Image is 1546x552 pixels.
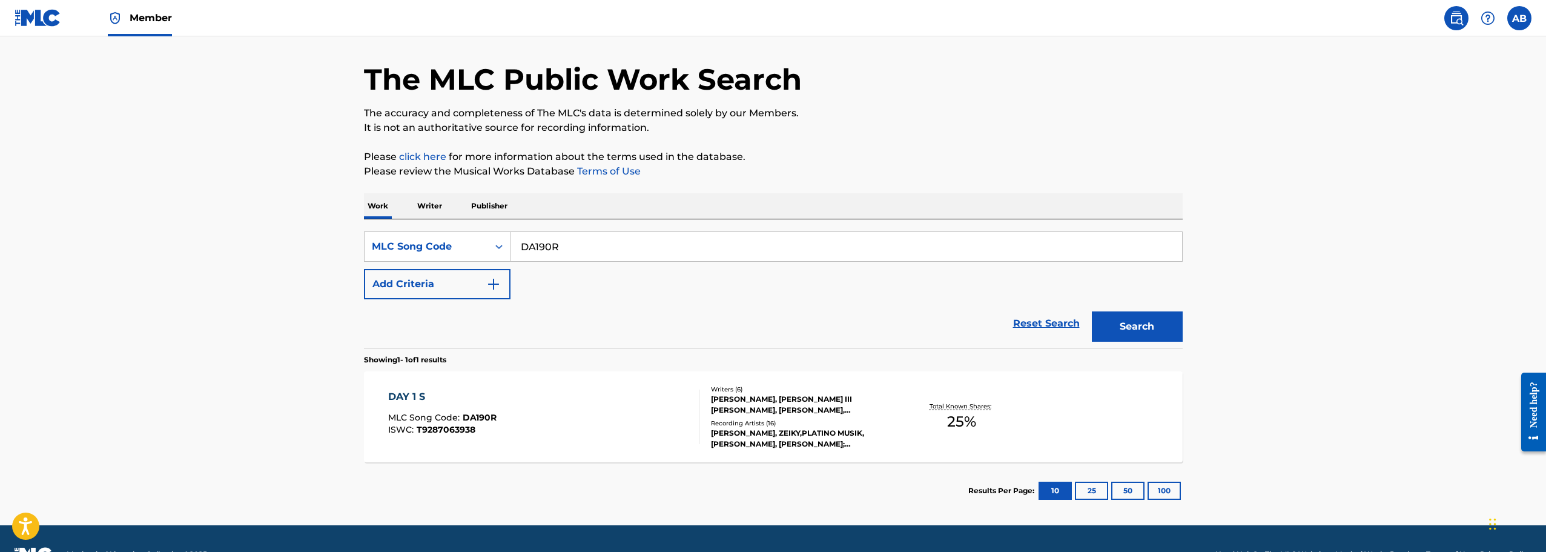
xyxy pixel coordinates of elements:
[463,412,497,423] span: DA190R
[364,121,1183,135] p: It is not an authoritative source for recording information.
[364,106,1183,121] p: The accuracy and completeness of The MLC's data is determined solely by our Members.
[364,193,392,219] p: Work
[1481,11,1495,25] img: help
[108,11,122,25] img: Top Rightsholder
[1444,6,1468,30] a: Public Search
[1512,363,1546,461] iframe: Resource Center
[388,412,463,423] span: MLC Song Code :
[1007,310,1086,337] a: Reset Search
[364,61,802,98] h1: The MLC Public Work Search
[388,390,497,404] div: DAY 1 S
[711,385,894,394] div: Writers ( 6 )
[930,402,994,411] p: Total Known Shares:
[364,150,1183,164] p: Please for more information about the terms used in the database.
[364,269,510,299] button: Add Criteria
[1476,6,1500,30] div: Help
[1489,506,1496,542] div: Drag
[399,151,446,162] a: click here
[1507,6,1531,30] div: User Menu
[575,165,641,177] a: Terms of Use
[711,419,894,428] div: Recording Artists ( 16 )
[1148,482,1181,500] button: 100
[364,354,446,365] p: Showing 1 - 1 of 1 results
[711,428,894,450] div: [PERSON_NAME], ZEIKY,PLATINO MUSIK, [PERSON_NAME], [PERSON_NAME];[PERSON_NAME];DOODAT600, [PERSON...
[1111,482,1145,500] button: 50
[467,193,511,219] p: Publisher
[372,239,481,254] div: MLC Song Code
[1449,11,1464,25] img: search
[364,371,1183,462] a: DAY 1 SMLC Song Code:DA190RISWC:T9287063938Writers (6)[PERSON_NAME], [PERSON_NAME] III [PERSON_NA...
[364,231,1183,348] form: Search Form
[711,394,894,416] div: [PERSON_NAME], [PERSON_NAME] III [PERSON_NAME], [PERSON_NAME], [PERSON_NAME], [PERSON_NAME]
[1485,494,1546,552] iframe: Chat Widget
[1075,482,1108,500] button: 25
[130,11,172,25] span: Member
[417,424,475,435] span: T9287063938
[388,424,417,435] span: ISWC :
[364,164,1183,179] p: Please review the Musical Works Database
[414,193,446,219] p: Writer
[15,9,61,27] img: MLC Logo
[1092,311,1183,342] button: Search
[486,277,501,291] img: 9d2ae6d4665cec9f34b9.svg
[1039,482,1072,500] button: 10
[947,411,976,433] span: 25 %
[968,485,1037,496] p: Results Per Page:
